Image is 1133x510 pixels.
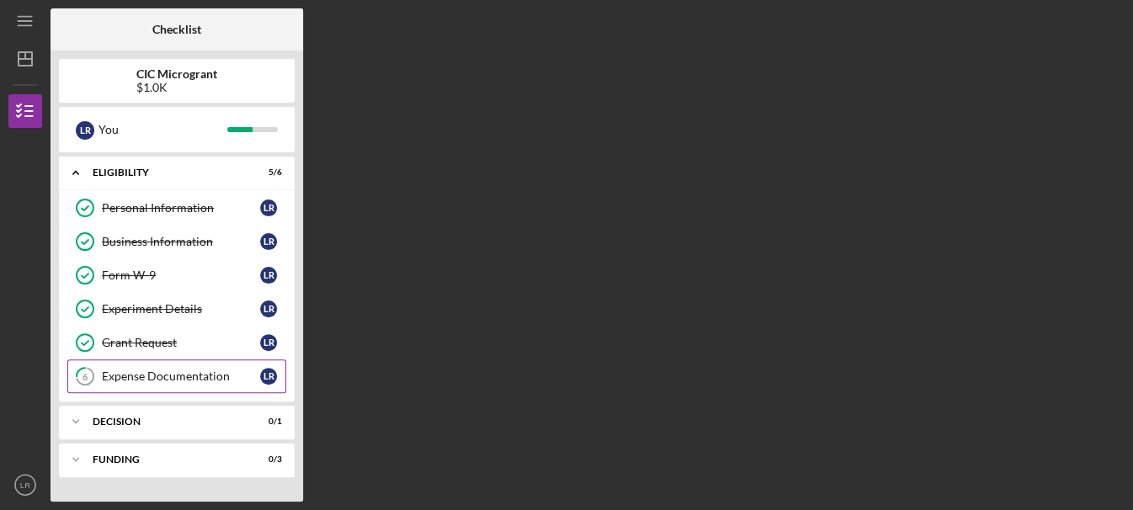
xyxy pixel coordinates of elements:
[67,258,286,292] a: Form W-9LR
[260,368,277,385] div: L R
[136,81,217,94] div: $1.0K
[67,326,286,359] a: Grant RequestLR
[8,468,42,502] button: LR
[93,417,240,427] div: Decision
[260,233,277,250] div: L R
[102,235,260,248] div: Business Information
[67,359,286,393] a: 6Expense DocumentationLR
[67,191,286,225] a: Personal InformationLR
[252,417,282,427] div: 0 / 1
[260,334,277,351] div: L R
[102,336,260,349] div: Grant Request
[260,267,277,284] div: L R
[93,454,240,465] div: FUNDING
[252,454,282,465] div: 0 / 3
[102,268,260,282] div: Form W-9
[93,167,240,178] div: ELIGIBILITY
[76,121,94,140] div: L R
[102,201,260,215] div: Personal Information
[82,371,88,382] tspan: 6
[20,481,30,490] text: LR
[102,369,260,383] div: Expense Documentation
[252,167,282,178] div: 5 / 6
[102,302,260,316] div: Experiment Details
[136,67,217,81] b: CIC Microgrant
[260,199,277,216] div: L R
[98,115,227,144] div: You
[152,23,201,36] b: Checklist
[260,300,277,317] div: L R
[67,225,286,258] a: Business InformationLR
[67,292,286,326] a: Experiment DetailsLR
